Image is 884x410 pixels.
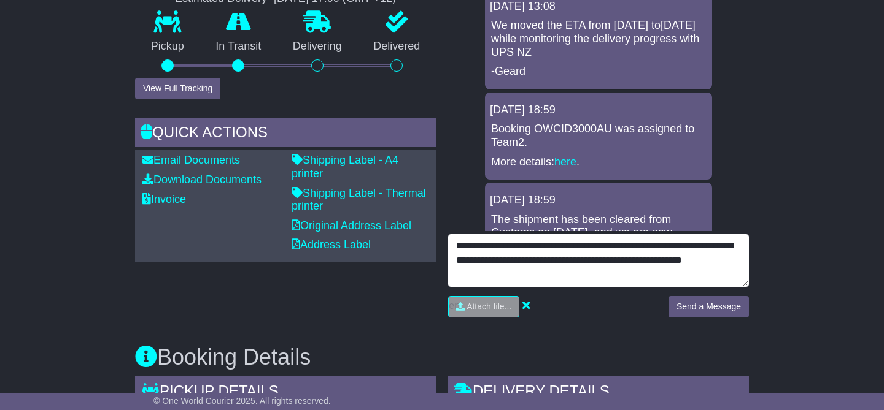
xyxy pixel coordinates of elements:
a: Shipping Label - Thermal printer [292,187,426,213]
a: Original Address Label [292,219,411,232]
p: More details: . [491,156,706,169]
p: Delivered [358,40,436,53]
p: Pickup [135,40,200,53]
p: -Geard [491,65,706,78]
p: In Transit [200,40,277,53]
p: Delivering [277,40,358,53]
a: here [554,156,576,168]
div: Pickup Details [135,376,436,409]
div: [DATE] 18:59 [490,194,707,207]
a: Address Label [292,238,371,251]
div: [DATE] 18:59 [490,104,707,117]
div: Quick Actions [135,118,436,151]
p: The shipment has been cleared from Customs on [DATE], and we are now waiting for an updaet from t... [491,213,706,266]
a: Email Documents [142,154,240,166]
h3: Booking Details [135,345,749,370]
p: Booking OWCID3000AU was assigned to Team2. [491,123,706,149]
button: Send a Message [669,296,749,317]
a: Shipping Label - A4 printer [292,154,398,180]
button: View Full Tracking [135,78,220,99]
a: Download Documents [142,173,262,186]
span: © One World Courier 2025. All rights reserved. [153,396,331,406]
div: Delivery Details [448,376,749,409]
p: We moved the ETA from [DATE] to[DATE] while monitoring the delivery progress with UPS NZ [491,19,706,59]
a: Invoice [142,193,186,205]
